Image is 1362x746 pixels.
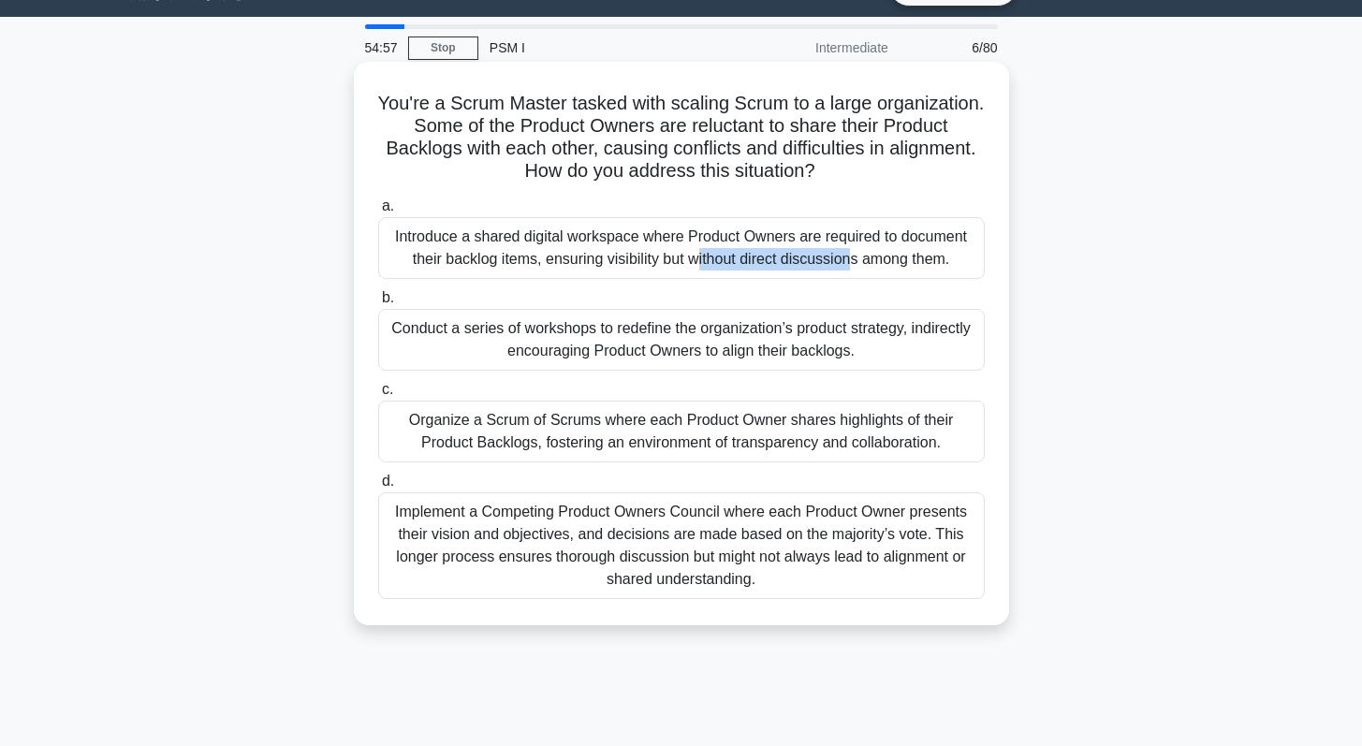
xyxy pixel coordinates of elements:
span: a. [382,197,394,213]
span: b. [382,289,394,305]
div: Conduct a series of workshops to redefine the organization’s product strategy, indirectly encoura... [378,309,985,371]
h5: You're a Scrum Master tasked with scaling Scrum to a large organization. Some of the Product Owne... [376,92,987,183]
span: c. [382,381,393,397]
div: PSM I [478,29,736,66]
div: 54:57 [354,29,408,66]
div: Intermediate [736,29,900,66]
a: Stop [408,37,478,60]
div: 6/80 [900,29,1009,66]
div: Introduce a shared digital workspace where Product Owners are required to document their backlog ... [378,217,985,279]
span: d. [382,473,394,489]
div: Organize a Scrum of Scrums where each Product Owner shares highlights of their Product Backlogs, ... [378,401,985,462]
div: Implement a Competing Product Owners Council where each Product Owner presents their vision and o... [378,492,985,599]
